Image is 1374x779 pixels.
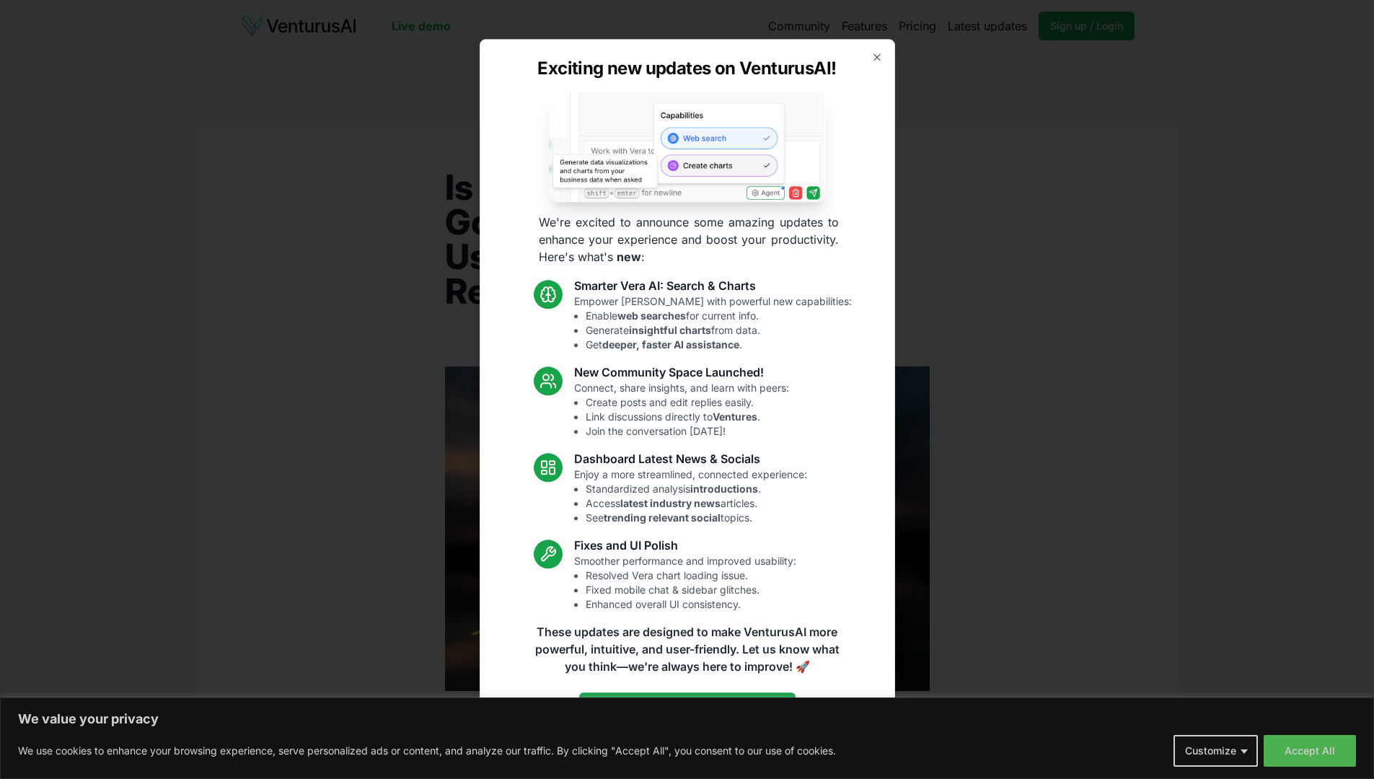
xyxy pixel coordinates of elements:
[586,483,807,497] li: Standardized analysis .
[586,309,852,324] li: Enable for current info.
[586,497,807,511] li: Access articles.
[620,498,721,510] strong: latest industry news
[537,57,836,80] h2: Exciting new updates on VenturusAI!
[617,310,686,322] strong: web searches
[579,693,796,722] a: Read the full announcement on our blog!
[586,425,789,439] li: Join the conversation [DATE]!
[586,598,796,612] li: Enhanced overall UI consistency.
[574,468,807,526] p: Enjoy a more streamlined, connected experience:
[549,92,826,202] img: Vera AI
[574,451,807,468] h3: Dashboard Latest News & Socials
[574,555,796,612] p: Smoother performance and improved usability:
[602,339,739,351] strong: deeper, faster AI assistance
[586,338,852,353] li: Get .
[574,537,796,555] h3: Fixes and UI Polish
[574,278,852,295] h3: Smarter Vera AI: Search & Charts
[574,364,789,382] h3: New Community Space Launched!
[586,569,796,584] li: Resolved Vera chart loading issue.
[574,295,852,353] p: Empower [PERSON_NAME] with powerful new capabilities:
[586,511,807,526] li: See topics.
[604,512,721,524] strong: trending relevant social
[690,483,758,496] strong: introductions
[629,325,711,337] strong: insightful charts
[617,250,641,265] strong: new
[713,411,757,423] strong: Ventures
[527,214,850,266] p: We're excited to announce some amazing updates to enhance your experience and boost your producti...
[586,410,789,425] li: Link discussions directly to .
[586,324,852,338] li: Generate from data.
[586,396,789,410] li: Create posts and edit replies easily.
[526,624,849,676] p: These updates are designed to make VenturusAI more powerful, intuitive, and user-friendly. Let us...
[586,584,796,598] li: Fixed mobile chat & sidebar glitches.
[574,382,789,439] p: Connect, share insights, and learn with peers:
